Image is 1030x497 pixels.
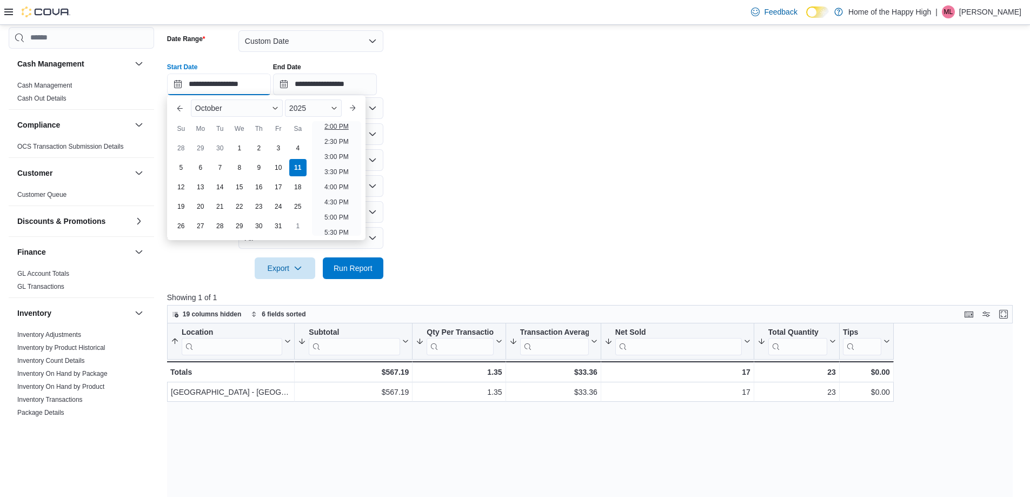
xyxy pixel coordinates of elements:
[320,120,353,133] li: 2:00 PM
[17,247,130,257] button: Finance
[231,159,248,176] div: day-8
[172,159,190,176] div: day-5
[17,409,64,416] a: Package Details
[250,217,268,235] div: day-30
[231,178,248,196] div: day-15
[250,159,268,176] div: day-9
[298,386,409,399] div: $567.19
[17,95,67,102] a: Cash Out Details
[344,100,361,117] button: Next month
[427,328,493,355] div: Qty Per Transaction
[192,120,209,137] div: Mo
[320,196,353,209] li: 4:30 PM
[250,178,268,196] div: day-16
[17,168,52,178] h3: Customer
[368,104,377,112] button: Open list of options
[22,6,70,17] img: Cova
[509,328,597,355] button: Transaction Average
[172,178,190,196] div: day-12
[172,120,190,137] div: Su
[231,120,248,137] div: We
[757,328,836,355] button: Total Quantity
[17,396,83,403] a: Inventory Transactions
[192,140,209,157] div: day-29
[195,104,222,112] span: October
[172,198,190,215] div: day-19
[368,130,377,138] button: Open list of options
[843,328,881,355] div: Tips
[211,198,229,215] div: day-21
[192,198,209,215] div: day-20
[171,138,308,236] div: October, 2025
[980,308,993,321] button: Display options
[17,143,124,150] a: OCS Transaction Submission Details
[320,165,353,178] li: 3:30 PM
[942,5,955,18] div: Marsha Lewis
[231,217,248,235] div: day-29
[935,5,938,18] p: |
[17,383,104,390] a: Inventory On Hand by Product
[211,178,229,196] div: day-14
[17,191,67,198] a: Customer Queue
[509,386,597,399] div: $33.36
[231,140,248,157] div: day-1
[17,308,130,319] button: Inventory
[17,81,72,90] span: Cash Management
[289,217,307,235] div: day-1
[615,328,742,355] div: Net Sold
[17,330,81,339] span: Inventory Adjustments
[843,386,890,399] div: $0.00
[17,369,108,378] span: Inventory On Hand by Package
[211,159,229,176] div: day-7
[289,178,307,196] div: day-18
[17,283,64,290] a: GL Transactions
[764,6,797,17] span: Feedback
[997,308,1010,321] button: Enter fullscreen
[211,120,229,137] div: Tu
[320,181,353,194] li: 4:00 PM
[270,198,287,215] div: day-24
[250,120,268,137] div: Th
[843,328,881,338] div: Tips
[416,386,502,399] div: 1.35
[167,292,1021,303] p: Showing 1 of 1
[247,308,310,321] button: 6 fields sorted
[17,120,130,130] button: Compliance
[132,246,145,259] button: Finance
[17,216,105,227] h3: Discounts & Promotions
[17,308,51,319] h3: Inventory
[191,100,283,117] div: Button. Open the month selector. October is currently selected.
[309,328,400,355] div: Subtotal
[320,226,353,239] li: 5:30 PM
[171,328,291,355] button: Location
[183,310,242,319] span: 19 columns hidden
[320,135,353,148] li: 2:30 PM
[273,63,301,71] label: End Date
[255,257,315,279] button: Export
[182,328,282,338] div: Location
[9,79,154,109] div: Cash Management
[17,168,130,178] button: Customer
[172,217,190,235] div: day-26
[17,395,83,404] span: Inventory Transactions
[17,421,64,430] span: Package History
[172,140,190,157] div: day-28
[17,269,69,278] span: GL Account Totals
[17,58,130,69] button: Cash Management
[604,366,750,379] div: 17
[270,217,287,235] div: day-31
[604,328,750,355] button: Net Sold
[9,267,154,297] div: Finance
[231,198,248,215] div: day-22
[320,150,353,163] li: 3:00 PM
[132,167,145,180] button: Customer
[9,188,154,206] div: Customer
[848,5,931,18] p: Home of the Happy High
[262,310,305,319] span: 6 fields sorted
[944,5,953,18] span: ML
[768,328,827,338] div: Total Quantity
[757,386,836,399] div: 23
[17,408,64,417] span: Package Details
[312,121,361,236] ul: Time
[9,328,154,488] div: Inventory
